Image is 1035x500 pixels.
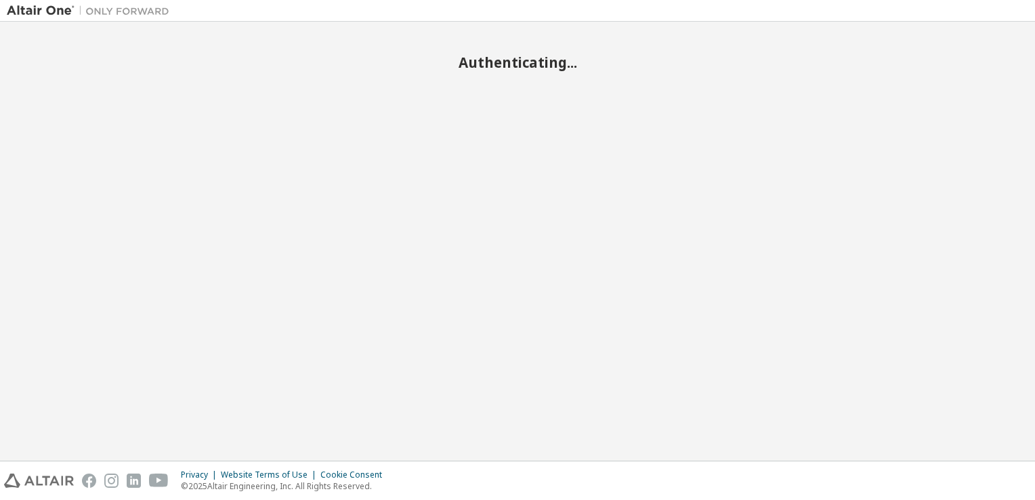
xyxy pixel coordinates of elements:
[7,4,176,18] img: Altair One
[181,480,390,492] p: © 2025 Altair Engineering, Inc. All Rights Reserved.
[149,474,169,488] img: youtube.svg
[127,474,141,488] img: linkedin.svg
[7,54,1028,71] h2: Authenticating...
[104,474,119,488] img: instagram.svg
[221,470,320,480] div: Website Terms of Use
[181,470,221,480] div: Privacy
[82,474,96,488] img: facebook.svg
[320,470,390,480] div: Cookie Consent
[4,474,74,488] img: altair_logo.svg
